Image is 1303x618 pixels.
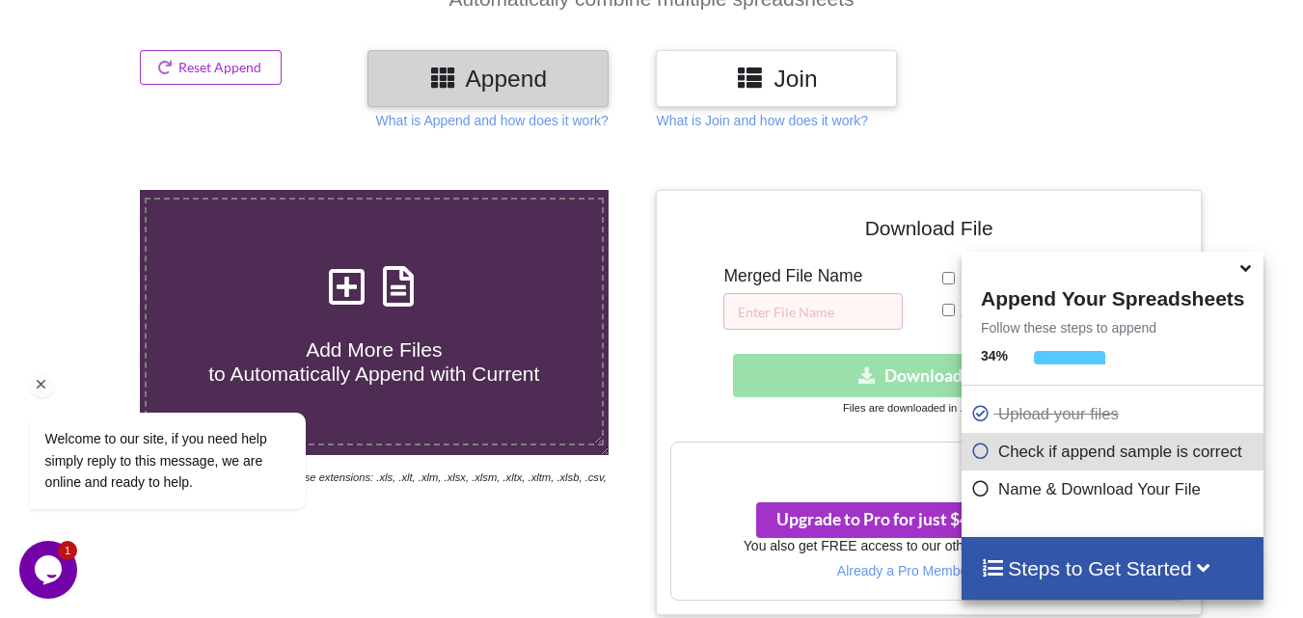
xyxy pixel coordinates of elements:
[670,65,882,93] h3: Join
[671,452,1185,473] h3: Your files are more than 1 MB
[756,502,1099,538] button: Upgrade to Pro for just $4 per monthsmile
[962,282,1263,310] h4: Append Your Spreadsheets
[971,440,1259,464] p: Check if append sample is correct
[382,65,594,93] h3: Append
[19,238,366,531] iframe: chat widget
[723,293,903,330] input: Enter File Name
[670,204,1186,259] h4: Download File
[140,50,283,85] button: Reset Append
[671,561,1185,580] p: Already a Pro Member? Log In
[962,318,1263,337] p: Follow these steps to append
[723,266,903,286] h5: Merged File Name
[981,556,1244,580] h4: Steps to Get Started
[376,111,609,130] p: What is Append and how does it work?
[843,402,1015,414] small: Files are downloaded in .xlsx format
[19,541,81,599] iframe: chat widget
[776,509,1078,529] span: Upgrade to Pro for just $4 per month
[208,338,539,385] span: Add More Files to Automatically Append with Current
[656,111,867,130] p: What is Join and how does it work?
[981,348,1008,363] b: 34 %
[955,302,1132,320] span: Add Source File Names
[971,477,1259,501] p: Name & Download Your File
[971,402,1259,426] p: Upload your files
[671,538,1185,554] h6: You also get FREE access to our other tool
[955,270,1102,288] span: Remove Duplicates
[140,471,607,503] i: You can select files with any of these extensions: .xls, .xlt, .xlm, .xlsx, .xlsm, .xltx, .xltm, ...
